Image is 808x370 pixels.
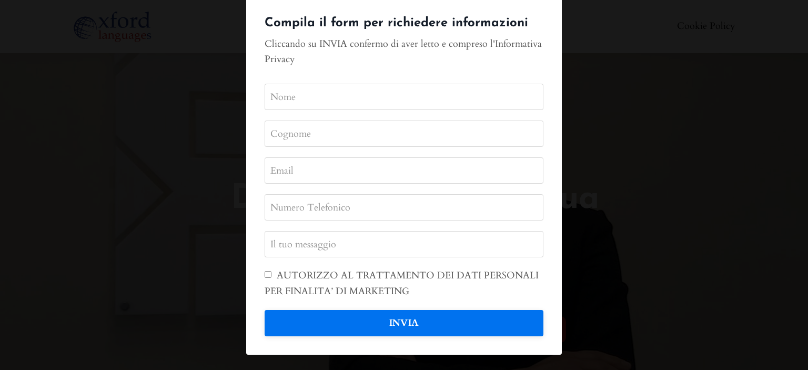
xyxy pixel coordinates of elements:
[265,310,543,336] button: INVIA
[265,16,543,31] h4: Compila il form per richiedere informazioni
[265,121,543,147] input: Cognome
[265,84,543,110] input: Nome
[265,194,543,221] input: Numero Telefonico
[265,37,543,67] p: Cliccando su INVIA confermo di aver letto e compreso l'Informativa Privacy
[265,231,543,257] input: Il tuo messaggio
[265,157,543,184] input: Email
